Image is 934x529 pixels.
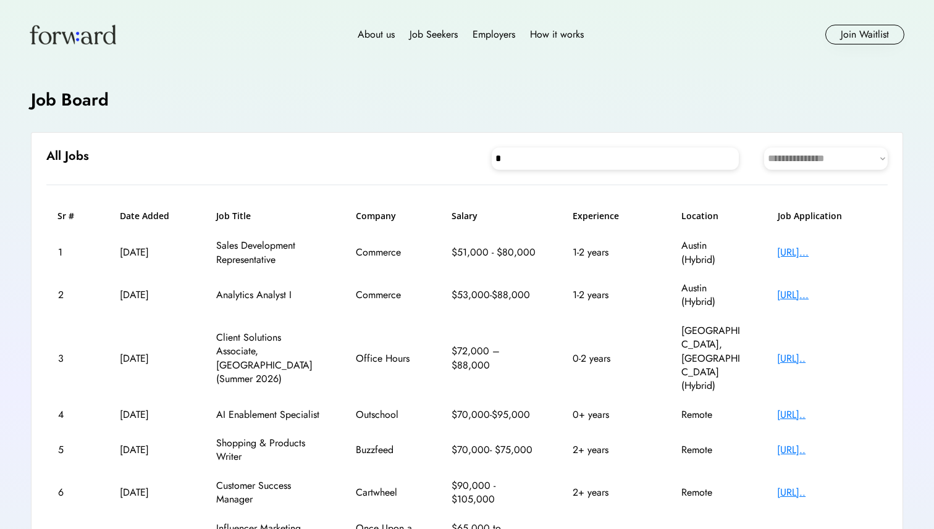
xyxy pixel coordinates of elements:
[573,246,647,259] div: 1-2 years
[777,288,876,302] div: [URL]...
[356,246,418,259] div: Commerce
[452,443,538,457] div: $70,000- $75,000
[31,88,109,112] h4: Job Board
[777,486,876,499] div: [URL]..
[58,352,86,365] div: 3
[452,210,538,222] h6: Salary
[120,288,182,302] div: [DATE]
[681,324,743,393] div: [GEOGRAPHIC_DATA], [GEOGRAPHIC_DATA] (Hybrid)
[46,148,89,165] h6: All Jobs
[216,210,251,222] h6: Job Title
[356,408,418,422] div: Outschool
[777,246,876,259] div: [URL]...
[216,408,321,422] div: AI Enablement Specialist
[778,210,877,222] h6: Job Application
[216,331,321,386] div: Client Solutions Associate, [GEOGRAPHIC_DATA] (Summer 2026)
[356,352,418,365] div: Office Hours
[58,486,86,499] div: 6
[452,479,538,507] div: $90,000 - $105,000
[58,443,86,457] div: 5
[473,27,515,42] div: Employers
[573,408,647,422] div: 0+ years
[777,352,876,365] div: [URL]..
[777,408,876,422] div: [URL]..
[120,486,182,499] div: [DATE]
[120,246,182,259] div: [DATE]
[573,486,647,499] div: 2+ years
[356,288,418,302] div: Commerce
[120,210,182,222] h6: Date Added
[825,25,904,44] button: Join Waitlist
[216,239,321,267] div: Sales Development Representative
[410,27,458,42] div: Job Seekers
[681,486,743,499] div: Remote
[452,344,538,372] div: $72,000 – $88,000
[452,288,538,302] div: $53,000-$88,000
[58,246,86,259] div: 1
[30,25,116,44] img: Forward logo
[58,408,86,422] div: 4
[573,288,647,302] div: 1-2 years
[120,443,182,457] div: [DATE]
[681,210,743,222] h6: Location
[681,408,743,422] div: Remote
[120,408,182,422] div: [DATE]
[777,443,876,457] div: [URL]..
[58,288,86,302] div: 2
[216,479,321,507] div: Customer Success Manager
[573,443,647,457] div: 2+ years
[358,27,395,42] div: About us
[573,210,647,222] h6: Experience
[120,352,182,365] div: [DATE]
[452,408,538,422] div: $70,000-$95,000
[356,210,418,222] h6: Company
[681,443,743,457] div: Remote
[356,443,418,457] div: Buzzfeed
[216,288,321,302] div: Analytics Analyst I
[452,246,538,259] div: $51,000 - $80,000
[681,239,743,267] div: Austin (Hybrid)
[57,210,85,222] h6: Sr #
[681,281,743,309] div: Austin (Hybrid)
[530,27,584,42] div: How it works
[216,436,321,464] div: Shopping & Products Writer
[573,352,647,365] div: 0-2 years
[356,486,418,499] div: Cartwheel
